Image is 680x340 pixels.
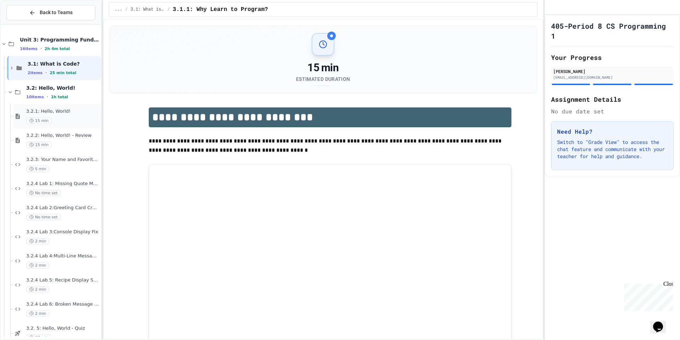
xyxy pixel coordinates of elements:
[26,214,61,221] span: No time set
[40,46,42,51] span: •
[40,9,73,16] span: Back to Teams
[26,325,100,331] span: 3.2. 5: Hello, World - Quiz
[621,281,673,311] iframe: chat widget
[28,71,42,75] span: 2 items
[553,68,671,74] div: [PERSON_NAME]
[296,76,350,83] div: Estimated Duration
[50,71,76,75] span: 25 min total
[26,166,49,172] span: 5 min
[26,238,49,245] span: 2 min
[26,108,100,115] span: 3.2.1: Hello, World!
[26,205,100,211] span: 3.2.4 Lab 2:Greeting Card Creator
[26,253,100,259] span: 3.2.4 Lab 4:Multi-Line Message Board
[26,310,49,317] span: 2 min
[551,21,674,41] h1: 405-Period 8 CS Programming 1
[551,94,674,104] h2: Assignment Details
[26,95,44,99] span: 10 items
[26,181,100,187] span: 3.2.4 Lab 1: Missing Quote Marks
[553,75,671,80] div: [EMAIL_ADDRESS][DOMAIN_NAME]
[131,7,165,12] span: 3.1: What is Code?
[28,61,100,67] span: 3.1: What is Code?
[3,3,49,45] div: Chat with us now!Close
[26,286,49,293] span: 2 min
[551,52,674,62] h2: Your Progress
[557,127,668,136] h3: Need Help?
[125,7,127,12] span: /
[26,117,52,124] span: 15 min
[45,70,47,76] span: •
[20,37,100,43] span: Unit 3: Programming Fundamentals
[551,107,674,116] div: No due date set
[26,190,61,196] span: No time set
[173,5,268,14] span: 3.1.1: Why Learn to Program?
[47,94,48,100] span: •
[26,301,100,307] span: 3.2.4 Lab 6: Broken Message System
[296,61,350,74] div: 15 min
[115,7,123,12] span: ...
[26,141,52,148] span: 15 min
[557,139,668,160] p: Switch to "Grade View" to access the chat feature and communicate with your teacher for help and ...
[650,312,673,333] iframe: chat widget
[26,157,100,163] span: 3.2.3: Your Name and Favorite Movie
[26,85,100,91] span: 3.2: Hello, World!
[45,46,70,51] span: 2h 4m total
[6,5,95,20] button: Back to Teams
[26,277,100,283] span: 3.2.4 Lab 5: Recipe Display System
[26,133,100,139] span: 3.2.2: Hello, World! - Review
[20,46,38,51] span: 16 items
[26,229,100,235] span: 3.2.4 Lab 3:Console Display Fix
[26,262,49,269] span: 2 min
[168,7,170,12] span: /
[51,95,68,99] span: 1h total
